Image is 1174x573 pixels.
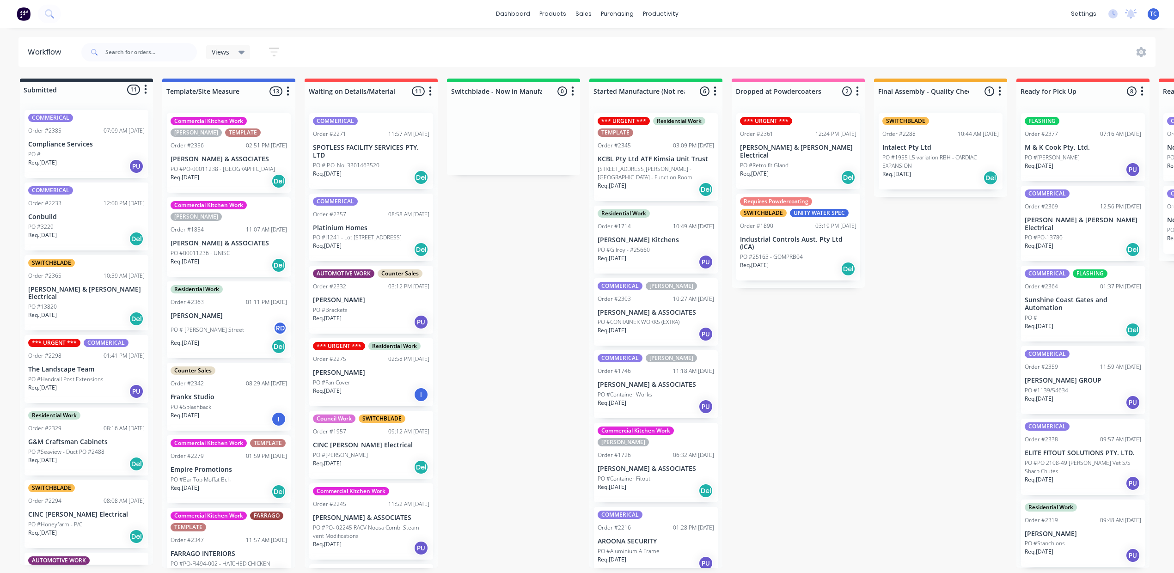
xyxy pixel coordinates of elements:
[1021,500,1145,567] div: Residential WorkOrder #231909:48 AM [DATE][PERSON_NAME]PO #StanchionsReq.[DATE]PU
[594,350,718,418] div: COMMERICAL[PERSON_NAME]Order #174611:18 AM [DATE][PERSON_NAME] & ASSOCIATESPO #Container WorksReq...
[28,529,57,537] p: Req. [DATE]
[598,236,714,244] p: [PERSON_NAME] Kitchens
[313,314,342,323] p: Req. [DATE]
[28,150,41,158] p: PO #
[246,226,287,234] div: 11:07 AM [DATE]
[309,338,433,406] div: *** URGENT ***Residential WorkOrder #227502:58 PM [DATE][PERSON_NAME]PO #Fan CoverReq.[DATE]I
[598,318,679,326] p: PO #CONTAINER WORKS (EXTRA)
[167,435,291,503] div: Commercial Kitchen WorkTEMPLATEOrder #227901:59 PM [DATE]Empire PromotionsPO #Bar Top Moffat BchR...
[698,255,713,269] div: PU
[84,339,128,347] div: COMMERICAL
[313,500,346,508] div: Order #2245
[313,427,346,436] div: Order #1957
[313,451,368,459] p: PO #[PERSON_NAME]
[1025,296,1141,312] p: Sunshine Coast Gates and Automation
[698,182,713,197] div: Del
[740,144,856,159] p: [PERSON_NAME] & [PERSON_NAME] Electrical
[740,161,789,170] p: PO #Retro fit Gland
[171,117,247,125] div: Commercial Kitchen Work
[1025,516,1058,524] div: Order #2319
[414,170,428,185] div: Del
[313,282,346,291] div: Order #2332
[24,408,148,475] div: Residential WorkOrder #232908:16 AM [DATE]G&M Craftsman CabinetsPO #Seaview - Duct PO #2488Req.[D...
[271,258,286,273] div: Del
[167,363,291,431] div: Counter SalesOrder #234208:29 AM [DATE]Frankx StudioPO #SplashbackReq.[DATE]I
[388,282,429,291] div: 03:12 PM [DATE]
[171,155,287,163] p: [PERSON_NAME] & ASSOCIATES
[378,269,422,278] div: Counter Sales
[313,224,429,232] p: Platinium Homes
[171,475,231,484] p: PO #Bar Top Moffat Bch
[1025,422,1070,431] div: COMMERICAL
[594,113,718,201] div: *** URGENT ***Residential WorkTEMPLATEOrder #234503:09 PM [DATE]KCBL Pty Ltd ATF Kimsia Unit Trus...
[698,327,713,341] div: PU
[698,556,713,571] div: PU
[28,456,57,464] p: Req. [DATE]
[673,367,714,375] div: 11:18 AM [DATE]
[882,130,916,138] div: Order #2288
[983,171,998,185] div: Del
[24,480,148,548] div: SWITCHBLADEOrder #229408:08 AM [DATE]CINC [PERSON_NAME] ElectricalPO #Honeyfarm - P/CReq.[DATE]Del
[598,141,631,150] div: Order #2345
[24,255,148,331] div: SWITCHBLADEOrder #236510:39 AM [DATE][PERSON_NAME] & [PERSON_NAME] ElectricalPO #13820Req.[DATE]Del
[594,423,718,502] div: Commercial Kitchen Work[PERSON_NAME]Order #172606:32 AM [DATE][PERSON_NAME] & ASSOCIATESPO #Conta...
[1025,189,1070,198] div: COMMERICAL
[171,257,199,266] p: Req. [DATE]
[598,511,642,519] div: COMMERICAL
[598,547,660,555] p: PO #Aluminium A Frame
[882,144,999,152] p: Intalect Pty Ltd
[698,399,713,414] div: PU
[313,514,429,522] p: [PERSON_NAME] & ASSOCIATES
[129,232,144,246] div: Del
[598,309,714,317] p: [PERSON_NAME] & ASSOCIATES
[271,412,286,427] div: I
[28,511,145,518] p: CINC [PERSON_NAME] Electrical
[1025,269,1070,278] div: COMMERICAL
[28,424,61,433] div: Order #2329
[594,206,718,274] div: Residential WorkOrder #171410:49 AM [DATE][PERSON_NAME] KitchensPO #Gilroy - #25660Req.[DATE]PU
[129,457,144,471] div: Del
[28,438,145,446] p: G&M Craftsman Cabinets
[388,355,429,363] div: 02:58 PM [DATE]
[171,298,204,306] div: Order #2363
[104,127,145,135] div: 07:09 AM [DATE]
[309,266,433,334] div: AUTOMOTIVE WORKCounter SalesOrder #233203:12 PM [DATE][PERSON_NAME]PO #BracketsReq.[DATE]PU
[1025,386,1068,395] p: PO #1139/54634
[594,278,718,346] div: COMMERICAL[PERSON_NAME]Order #230310:27 AM [DATE][PERSON_NAME] & ASSOCIATESPO #CONTAINER WORKS (E...
[1025,539,1065,548] p: PO #Stanchions
[740,130,773,138] div: Order #2361
[171,379,204,388] div: Order #2342
[815,222,856,230] div: 03:19 PM [DATE]
[882,117,929,125] div: SWITCHBLADE
[1025,130,1058,138] div: Order #2377
[1025,117,1059,125] div: FLASHING
[28,231,57,239] p: Req. [DATE]
[313,117,358,125] div: COMMERICAL
[1025,322,1053,330] p: Req. [DATE]
[598,165,714,182] p: [STREET_ADDRESS][PERSON_NAME] - [GEOGRAPHIC_DATA] - Function Room
[1125,162,1140,177] div: PU
[171,523,206,531] div: TEMPLATE
[598,128,633,137] div: TEMPLATE
[28,47,66,58] div: Workflow
[598,465,714,473] p: [PERSON_NAME] & ASSOCIATES
[28,303,57,311] p: PO #13820
[212,47,229,57] span: Views
[596,7,638,21] div: purchasing
[313,170,342,178] p: Req. [DATE]
[309,194,433,262] div: COMMERICALOrder #235708:58 AM [DATE]Platinium HomesPO #J1241 - Lot [STREET_ADDRESS]Req.[DATE]Del
[28,448,104,456] p: PO #Seaview - Duct PO #2488
[28,311,57,319] p: Req. [DATE]
[171,512,247,520] div: Commercial Kitchen Work
[598,326,626,335] p: Req. [DATE]
[740,236,856,251] p: Industrial Controls Aust. Pty Ltd (ICA)
[388,427,429,436] div: 09:12 AM [DATE]
[171,439,247,447] div: Commercial Kitchen Work
[313,524,429,540] p: PO #PO- 02245 RACV Noosa Combi Steam vent Modifications
[313,441,429,449] p: CINC [PERSON_NAME] Electrical
[309,411,433,479] div: Council WorkSWITCHBLADEOrder #195709:12 AM [DATE]CINC [PERSON_NAME] ElectricalPO #[PERSON_NAME]Re...
[790,209,849,217] div: UNITY WATER SPEC
[1021,186,1145,262] div: COMMERICALOrder #236912:56 PM [DATE][PERSON_NAME] & [PERSON_NAME] ElectricalPO #PO-13780Req.[DATE...
[736,194,860,281] div: Requires PowdercoatingSWITCHBLADEUNITY WATER SPECOrder #189003:19 PM [DATE]Industrial Controls Au...
[1025,350,1070,358] div: COMMERICAL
